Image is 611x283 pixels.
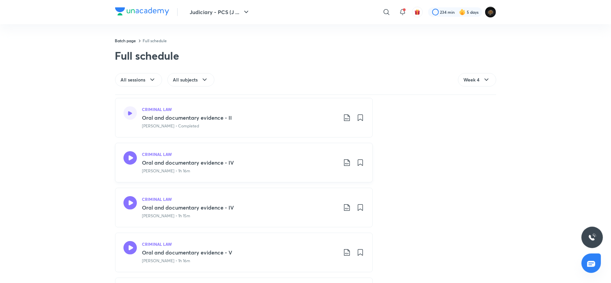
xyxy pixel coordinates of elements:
span: All sessions [121,76,146,83]
img: abhishek kumar [485,6,496,18]
span: Week 4 [464,76,480,83]
a: CRIMINAL LAWOral and documentary evidence - V[PERSON_NAME] • 1h 16m [115,233,373,272]
a: Full schedule [143,38,167,43]
img: ttu [588,233,596,241]
h3: Oral and documentary evidence - V [142,248,338,257]
p: [PERSON_NAME] • 1h 15m [142,213,191,219]
p: [PERSON_NAME] • Completed [142,123,199,129]
span: All subjects [173,76,198,83]
h5: CRIMINAL LAW [142,106,172,112]
div: Full schedule [115,49,179,62]
h5: CRIMINAL LAW [142,196,172,202]
a: CRIMINAL LAWOral and documentary evidence - IV[PERSON_NAME] • 1h 16m [115,143,373,182]
h5: CRIMINAL LAW [142,151,172,157]
h3: Oral and documentary evidence - II [142,114,338,122]
a: Company Logo [115,7,169,17]
img: avatar [414,9,420,15]
img: streak [459,9,466,15]
h5: CRIMINAL LAW [142,241,172,247]
a: CRIMINAL LAWOral and documentary evidence - II[PERSON_NAME] • Completed [115,98,373,137]
p: [PERSON_NAME] • 1h 16m [142,168,191,174]
a: Batch page [115,38,136,43]
p: [PERSON_NAME] • 1h 16m [142,258,191,264]
h3: Oral and documentary evidence - IV [142,159,338,167]
img: Company Logo [115,7,169,15]
h3: Oral and documentary evidence - IV [142,204,338,212]
a: CRIMINAL LAWOral and documentary evidence - IV[PERSON_NAME] • 1h 15m [115,188,373,227]
button: Judiciary - PCS (J ... [186,5,254,19]
button: avatar [412,7,423,17]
